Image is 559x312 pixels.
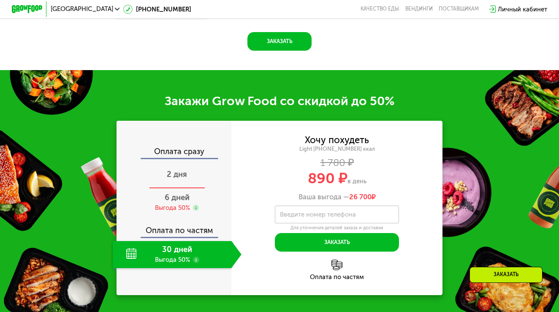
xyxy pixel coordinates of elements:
div: Оплата по частям [231,274,442,280]
span: 6 дней [165,193,190,202]
img: l6xcnZfty9opOoJh.png [331,260,342,271]
button: Заказать [247,32,311,51]
div: Личный кабинет [498,5,547,14]
a: [PHONE_NUMBER] [123,5,191,14]
div: Заказать [469,267,543,283]
div: Light [PHONE_NUMBER] ккал [231,146,442,153]
span: [GEOGRAPHIC_DATA] [51,6,113,12]
div: Ваша выгода — [231,193,442,201]
div: Выгода 50% [155,203,190,212]
span: в день [347,177,366,185]
span: 26 700 [349,193,372,201]
div: Хочу похудеть [305,136,369,144]
button: Заказать [275,233,399,252]
div: Для уточнения деталей заказа и доставки [275,225,399,231]
span: ₽ [349,193,376,201]
div: Оплата сразу [117,148,231,158]
div: 1 780 ₽ [231,158,442,167]
div: поставщикам [439,6,479,12]
span: 890 ₽ [308,169,347,187]
a: Вендинги [405,6,433,12]
span: 2 дня [167,170,187,179]
label: Введите номер телефона [280,212,356,217]
a: Качество еды [361,6,399,12]
div: Оплата по частям [117,219,231,237]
